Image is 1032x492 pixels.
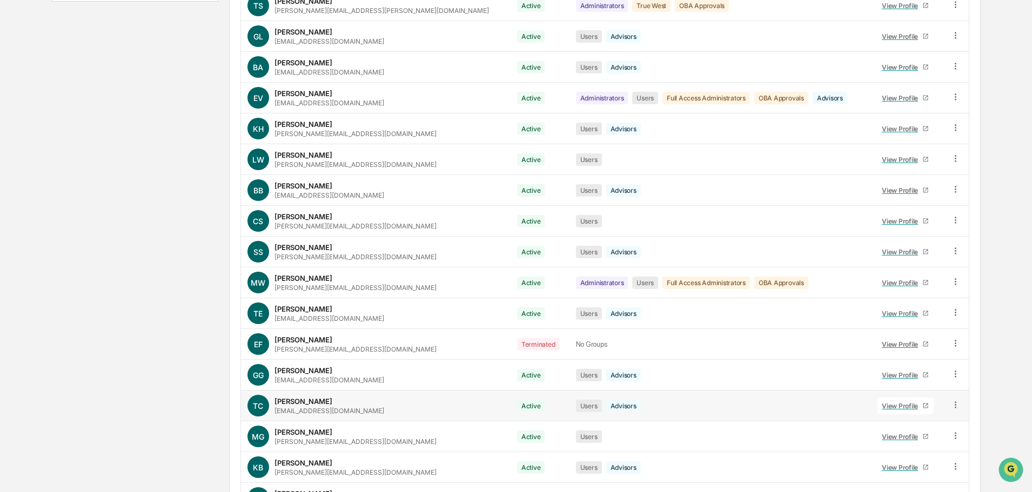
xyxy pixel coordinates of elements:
[606,184,641,197] div: Advisors
[877,367,934,383] a: View Profile
[33,147,88,156] span: [PERSON_NAME]
[576,307,602,320] div: Users
[997,456,1027,486] iframe: Open customer support
[662,92,750,104] div: Full Access Administrators
[274,89,332,98] div: [PERSON_NAME]
[632,92,658,104] div: Users
[274,37,384,45] div: [EMAIL_ADDRESS][DOMAIN_NAME]
[882,402,922,410] div: View Profile
[517,30,545,43] div: Active
[877,244,934,260] a: View Profile
[517,92,545,104] div: Active
[108,268,131,276] span: Pylon
[606,30,641,43] div: Advisors
[23,83,42,102] img: 8933085812038_c878075ebb4cc5468115_72.jpg
[882,125,922,133] div: View Profile
[253,217,263,226] span: CS
[274,191,384,199] div: [EMAIL_ADDRESS][DOMAIN_NAME]
[877,274,934,291] a: View Profile
[6,217,74,236] a: 🖐️Preclearance
[254,340,263,349] span: EF
[606,246,641,258] div: Advisors
[274,437,437,446] div: [PERSON_NAME][EMAIL_ADDRESS][DOMAIN_NAME]
[11,120,72,129] div: Past conversations
[74,217,138,236] a: 🗄️Attestations
[253,32,263,41] span: GL
[11,222,19,231] div: 🖐️
[877,120,934,137] a: View Profile
[517,153,545,166] div: Active
[274,284,437,292] div: [PERSON_NAME][EMAIL_ADDRESS][DOMAIN_NAME]
[517,461,545,474] div: Active
[606,400,641,412] div: Advisors
[877,28,934,45] a: View Profile
[882,186,922,194] div: View Profile
[517,369,545,381] div: Active
[517,277,545,289] div: Active
[517,430,545,443] div: Active
[11,242,19,251] div: 🔎
[576,430,602,443] div: Users
[274,212,332,221] div: [PERSON_NAME]
[877,397,934,414] a: View Profile
[11,83,30,102] img: 1746055101610-c473b297-6a78-478c-a979-82029cc54cd1
[11,137,28,154] img: Tammy Steffen
[882,371,922,379] div: View Profile
[96,147,118,156] span: [DATE]
[882,340,922,348] div: View Profile
[882,433,922,441] div: View Profile
[253,186,263,195] span: BB
[882,463,922,471] div: View Profile
[517,307,545,320] div: Active
[274,459,332,467] div: [PERSON_NAME]
[76,267,131,276] a: Powered byPylon
[167,118,197,131] button: See all
[274,181,332,190] div: [PERSON_NAME]
[274,345,437,353] div: [PERSON_NAME][EMAIL_ADDRESS][DOMAIN_NAME]
[576,277,628,289] div: Administrators
[632,277,658,289] div: Users
[253,309,263,318] span: TE
[274,68,384,76] div: [EMAIL_ADDRESS][DOMAIN_NAME]
[274,151,332,159] div: [PERSON_NAME]
[517,215,545,227] div: Active
[576,153,602,166] div: Users
[49,93,149,102] div: We're available if you need us!
[49,83,177,93] div: Start new chat
[576,340,865,348] div: No Groups
[274,120,332,129] div: [PERSON_NAME]
[877,151,934,168] a: View Profile
[882,248,922,256] div: View Profile
[89,221,134,232] span: Attestations
[253,463,263,472] span: KB
[11,166,28,183] img: Tammy Steffen
[882,279,922,287] div: View Profile
[882,217,922,225] div: View Profile
[517,400,545,412] div: Active
[754,92,808,104] div: OBA Approvals
[576,246,602,258] div: Users
[877,305,934,322] a: View Profile
[274,314,384,322] div: [EMAIL_ADDRESS][DOMAIN_NAME]
[274,428,332,436] div: [PERSON_NAME]
[877,336,934,353] a: View Profile
[606,307,641,320] div: Advisors
[877,459,934,476] a: View Profile
[576,123,602,135] div: Users
[274,407,384,415] div: [EMAIL_ADDRESS][DOMAIN_NAME]
[517,61,545,73] div: Active
[22,241,68,252] span: Data Lookup
[274,376,384,384] div: [EMAIL_ADDRESS][DOMAIN_NAME]
[877,213,934,230] a: View Profile
[253,93,263,103] span: EV
[606,61,641,73] div: Advisors
[6,237,72,257] a: 🔎Data Lookup
[274,130,437,138] div: [PERSON_NAME][EMAIL_ADDRESS][DOMAIN_NAME]
[274,58,332,67] div: [PERSON_NAME]
[253,247,263,257] span: SS
[517,184,545,197] div: Active
[877,90,934,106] a: View Profile
[882,32,922,41] div: View Profile
[882,156,922,164] div: View Profile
